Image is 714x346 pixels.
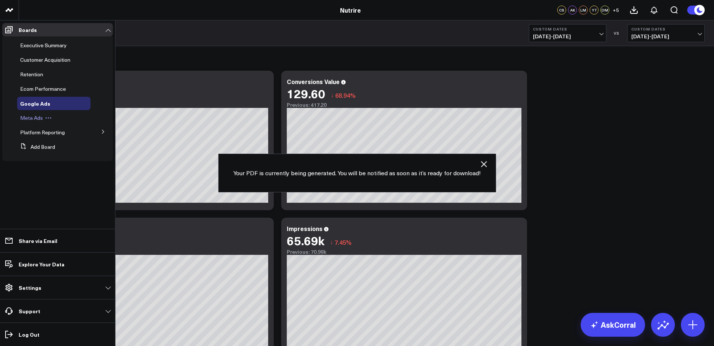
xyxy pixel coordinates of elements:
[20,56,70,63] span: Customer Acquisition
[334,238,352,246] span: 7.45%
[19,331,39,337] p: Log Out
[533,27,602,31] b: Custom Dates
[335,91,356,99] span: 68.94%
[610,31,623,35] div: VS
[20,100,50,107] span: Google Ads
[19,285,41,291] p: Settings
[287,87,325,100] div: 129.60
[20,57,70,63] a: Customer Acquisition
[330,237,333,247] span: ↓
[579,6,588,15] div: LM
[20,100,50,106] a: Google Ads
[20,71,43,77] a: Retention
[568,6,577,15] div: AK
[20,129,65,136] span: Platform Reporting
[590,6,599,15] div: YT
[287,224,323,233] div: Impressions
[287,234,324,247] div: 65.69k
[2,328,113,341] a: Log Out
[529,24,606,42] button: Custom Dates[DATE]-[DATE]
[20,115,43,121] a: Meta Ads
[19,261,64,267] p: Explore Your Data
[20,86,66,92] a: Ecom Performance
[34,102,268,108] div: Previous: $432.92
[331,90,334,100] span: ↓
[631,27,701,31] b: Custom Dates
[533,33,602,39] span: [DATE] - [DATE]
[17,140,55,154] button: Add Board
[19,308,40,314] p: Support
[20,42,67,48] a: Executive Summary
[20,42,67,49] span: Executive Summary
[611,6,620,15] button: +5
[287,77,340,86] div: Conversions Value
[340,6,361,14] a: Nutrire
[287,249,521,255] div: Previous: 70.98k
[20,71,43,78] span: Retention
[557,6,566,15] div: CS
[627,24,705,42] button: Custom Dates[DATE]-[DATE]
[613,7,619,13] span: + 5
[19,238,57,244] p: Share via Email
[20,85,66,92] span: Ecom Performance
[631,33,701,39] span: [DATE] - [DATE]
[234,169,481,177] p: Your PDF is currently being generated. You will be notified as soon as it’s ready for download!
[581,313,645,337] a: AskCorral
[19,27,37,33] p: Boards
[34,249,268,255] div: Previous: 5
[600,6,609,15] div: DM
[20,114,43,121] span: Meta Ads
[287,102,521,108] div: Previous: 417.20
